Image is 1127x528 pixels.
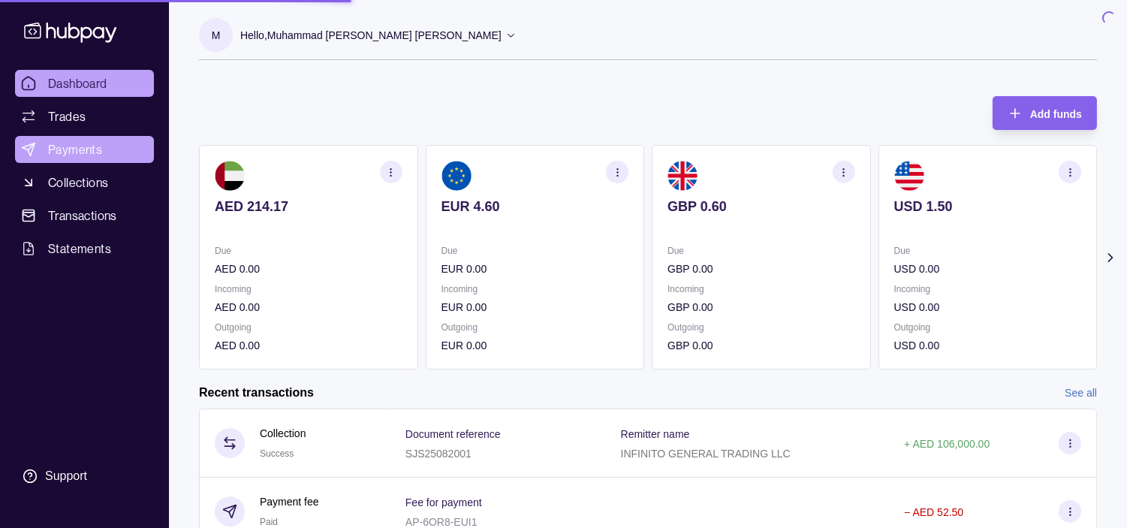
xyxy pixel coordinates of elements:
h2: Recent transactions [199,385,314,401]
p: EUR 4.60 [441,198,629,215]
p: Payment fee [260,493,319,510]
img: gb [667,161,698,191]
p: EUR 0.00 [441,261,629,277]
p: Due [894,243,1082,259]
p: Due [215,243,402,259]
p: GBP 0.00 [667,337,855,354]
p: USD 0.00 [894,299,1082,315]
span: Transactions [48,207,117,225]
a: Statements [15,235,154,262]
a: Support [15,460,154,492]
p: EUR 0.00 [441,337,629,354]
p: Outgoing [215,319,402,336]
p: Incoming [894,281,1082,297]
img: us [894,161,924,191]
p: AED 0.00 [215,299,402,315]
p: AP-6OR8-EUI1 [405,516,478,528]
p: INFINITO GENERAL TRADING LLC [621,448,791,460]
p: + AED 106,000.00 [904,438,990,450]
a: Payments [15,136,154,163]
p: USD 0.00 [894,261,1082,277]
p: SJS25082001 [405,448,472,460]
span: Statements [48,240,111,258]
p: Collection [260,425,306,442]
span: Dashboard [48,74,107,92]
p: Outgoing [441,319,629,336]
a: Trades [15,103,154,130]
img: eu [441,161,472,191]
p: AED 0.00 [215,261,402,277]
p: GBP 0.60 [667,198,855,215]
span: Collections [48,173,108,192]
p: EUR 0.00 [441,299,629,315]
p: GBP 0.00 [667,261,855,277]
span: Payments [48,140,102,158]
p: Document reference [405,428,501,440]
p: Incoming [215,281,402,297]
p: Hello, Muhammad [PERSON_NAME] [PERSON_NAME] [240,27,502,44]
p: AED 214.17 [215,198,402,215]
p: Outgoing [894,319,1082,336]
p: Incoming [667,281,855,297]
p: GBP 0.00 [667,299,855,315]
span: Add funds [1030,108,1082,120]
img: ae [215,161,245,191]
button: Add funds [993,96,1097,130]
span: Paid [260,517,278,527]
p: AED 0.00 [215,337,402,354]
p: M [212,27,221,44]
span: Trades [48,107,86,125]
a: Collections [15,169,154,196]
p: Remitter name [621,428,690,440]
span: Success [260,448,294,459]
a: Dashboard [15,70,154,97]
div: Support [45,468,87,484]
p: Incoming [441,281,629,297]
p: Due [667,243,855,259]
p: Due [441,243,629,259]
p: USD 1.50 [894,198,1082,215]
a: Transactions [15,202,154,229]
p: USD 0.00 [894,337,1082,354]
p: Outgoing [667,319,855,336]
p: Fee for payment [405,496,482,508]
p: − AED 52.50 [904,506,963,518]
a: See all [1065,385,1097,401]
